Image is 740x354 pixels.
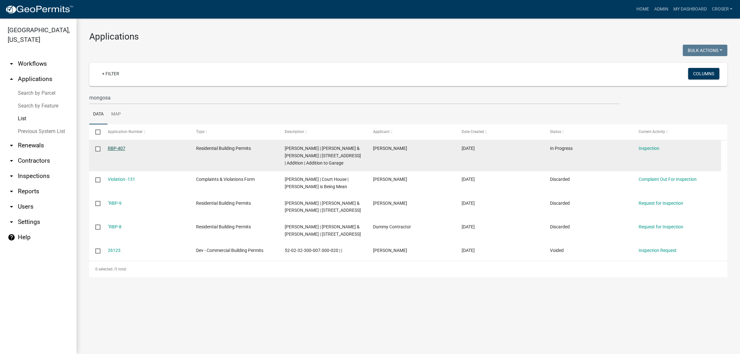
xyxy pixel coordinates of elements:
[462,224,475,229] span: 06/02/2022
[550,129,561,134] span: Status
[8,172,15,180] i: arrow_drop_down
[8,157,15,165] i: arrow_drop_down
[196,248,263,253] span: Dev - Commercial Building Permits
[670,3,709,15] a: My Dashboard
[108,248,121,253] a: 26123
[89,261,727,277] div: 5 total
[190,124,279,140] datatable-header-cell: Type
[639,224,683,229] a: Request for Inspection
[97,68,124,79] a: + Filter
[373,129,390,134] span: Applicant
[639,177,697,182] a: Complaint Out For Inspection
[462,129,484,134] span: Date Created
[373,146,407,151] span: John Mongosa
[639,146,659,151] a: Inspection
[8,60,15,68] i: arrow_drop_down
[196,177,255,182] span: Complaints & Violations Form
[8,188,15,195] i: arrow_drop_down
[108,201,121,206] a: "RBP-9
[89,104,107,125] a: Data
[639,201,683,206] a: Request for Inspection
[550,177,570,182] span: Discarded
[8,75,15,83] i: arrow_drop_up
[462,248,475,253] span: 01/20/2022
[95,267,115,271] span: 0 selected /
[373,177,407,182] span: Barry Faust
[544,124,633,140] datatable-header-cell: Status
[550,201,570,206] span: Discarded
[550,224,570,229] span: Discarded
[373,224,411,229] span: Dummy Contractor
[373,201,407,206] span: Megan Gipson
[285,177,348,189] span: Megan | Court House | Megan is Being Mean
[285,224,361,237] span: Megan Mongosa | Walden, Lester H & Kimberly K | 3834 N MEXICO RD
[278,124,367,140] datatable-header-cell: Description
[462,177,475,182] span: 09/23/2022
[108,129,143,134] span: Application Number
[683,45,727,56] button: Bulk Actions
[639,248,677,253] a: Inspection Request
[196,201,251,206] span: Residential Building Permits
[455,124,544,140] datatable-header-cell: Date Created
[107,104,125,125] a: Map
[462,201,475,206] span: 06/07/2022
[89,91,619,104] input: Search for applications
[89,31,727,42] h3: Applications
[367,124,456,140] datatable-header-cell: Applicant
[285,146,361,166] span: John Mongosa | John & Lois Mongosa | 2560 W AIRPORT ROAD PERU, IN 46970 | Addition | Addition to ...
[651,3,670,15] a: Admin
[285,248,342,253] span: 52-02-32-300-007.000-020 | |
[196,146,251,151] span: Residential Building Permits
[108,224,121,229] a: "RBP-8
[632,124,721,140] datatable-header-cell: Current Activity
[108,146,125,151] a: RBP-407
[688,68,719,79] button: Columns
[373,248,407,253] span: Barry Faust
[634,3,651,15] a: Home
[550,248,564,253] span: Voided
[196,224,251,229] span: Residential Building Permits
[709,3,735,15] a: croser
[8,142,15,149] i: arrow_drop_down
[8,233,15,241] i: help
[285,129,304,134] span: Description
[550,146,573,151] span: In Progress
[89,124,101,140] datatable-header-cell: Select
[8,203,15,210] i: arrow_drop_down
[285,201,361,213] span: Megan Mongosa | Walden, Lester H & Kimberly K | 3834 N MEXICO RD
[462,146,475,151] span: 03/27/2025
[101,124,190,140] datatable-header-cell: Application Number
[108,177,135,182] a: Violation -131
[8,218,15,226] i: arrow_drop_down
[639,129,665,134] span: Current Activity
[196,129,204,134] span: Type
